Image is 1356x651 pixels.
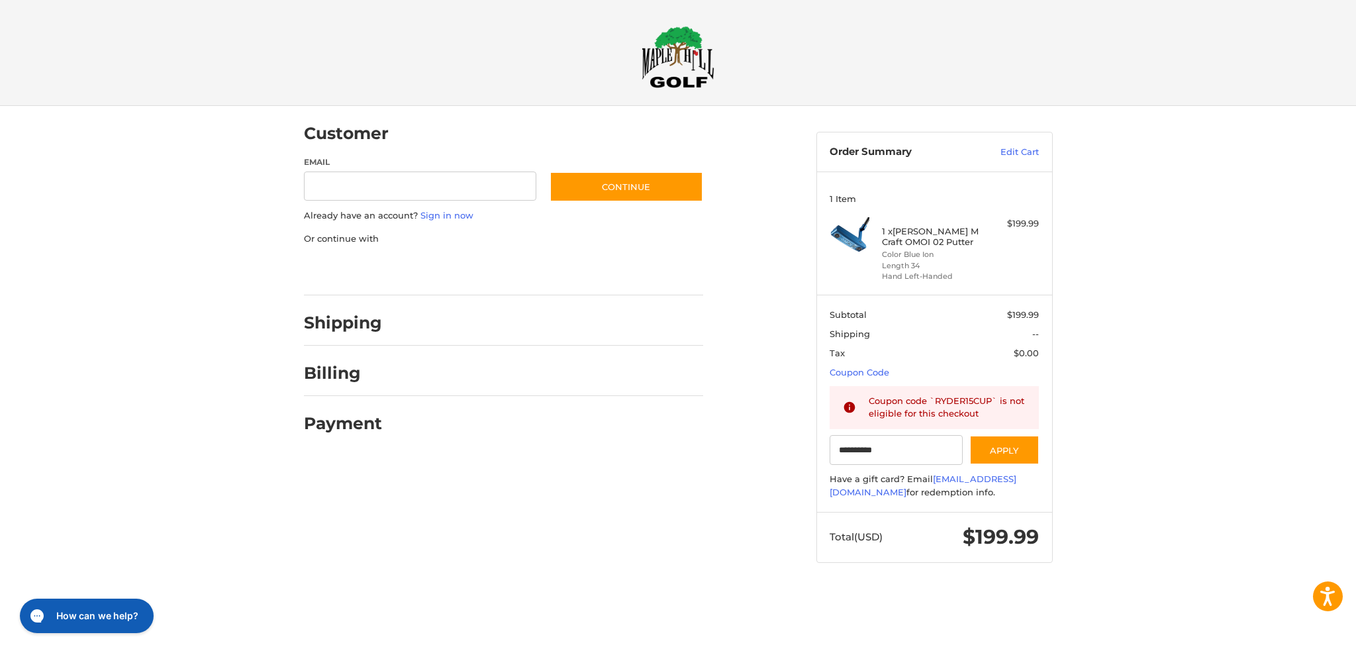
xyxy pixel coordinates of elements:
a: [EMAIL_ADDRESS][DOMAIN_NAME] [830,474,1016,497]
h3: Order Summary [830,146,972,159]
li: Length 34 [882,260,983,272]
span: $0.00 [1014,348,1039,358]
span: Subtotal [830,309,867,320]
span: Total (USD) [830,530,883,543]
iframe: PayPal-paylater [412,258,511,282]
p: Or continue with [304,232,703,246]
iframe: PayPal-paypal [299,258,399,282]
li: Color Blue Ion [882,249,983,260]
div: Coupon code `RYDER15CUP` is not eligible for this checkout [869,395,1026,421]
iframe: Gorgias live chat messenger [13,594,158,638]
h4: 1 x [PERSON_NAME] M Craft OMOI 02 Putter [882,226,983,248]
h2: Shipping [304,313,382,333]
li: Hand Left-Handed [882,271,983,282]
div: Have a gift card? Email for redemption info. [830,473,1039,499]
h2: Customer [304,123,389,144]
span: $199.99 [963,525,1039,549]
button: Apply [969,435,1040,465]
div: $199.99 [987,217,1039,230]
span: -- [1032,328,1039,339]
h2: Payment [304,413,382,434]
p: Already have an account? [304,209,703,223]
a: Coupon Code [830,367,889,377]
h3: 1 Item [830,193,1039,204]
span: Shipping [830,328,870,339]
label: Email [304,156,537,168]
span: $199.99 [1007,309,1039,320]
span: Tax [830,348,845,358]
h2: Billing [304,363,381,383]
button: Continue [550,172,703,202]
input: Gift Certificate or Coupon Code [830,435,963,465]
a: Edit Cart [972,146,1039,159]
a: Sign in now [420,210,473,221]
iframe: PayPal-venmo [524,258,623,282]
img: Maple Hill Golf [642,26,714,88]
